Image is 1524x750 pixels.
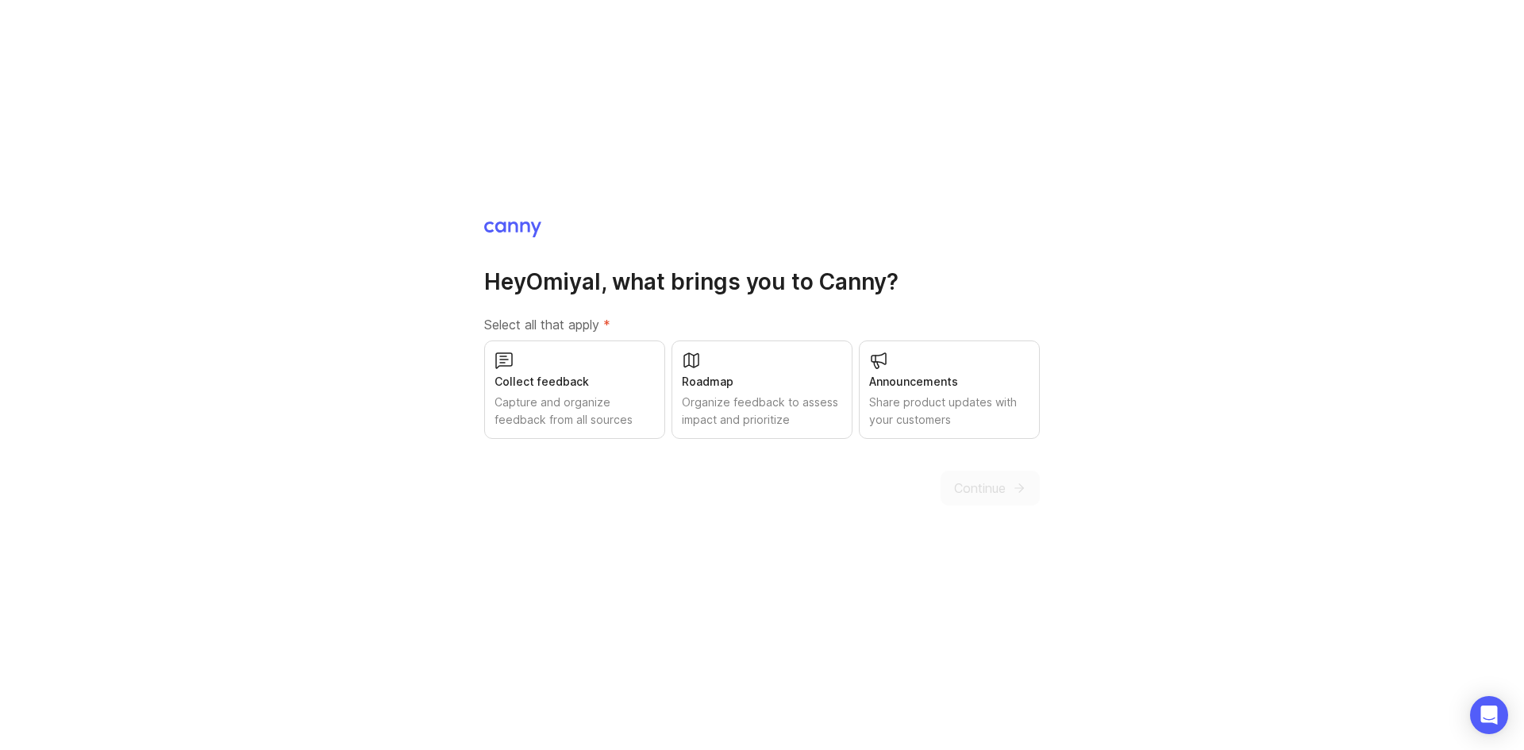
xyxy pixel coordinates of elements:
[869,373,1029,390] div: Announcements
[484,340,665,439] button: Collect feedbackCapture and organize feedback from all sources
[672,340,852,439] button: RoadmapOrganize feedback to assess impact and prioritize
[682,373,842,390] div: Roadmap
[495,394,655,429] div: Capture and organize feedback from all sources
[484,315,1040,334] label: Select all that apply
[484,221,541,237] img: Canny Home
[869,394,1029,429] div: Share product updates with your customers
[859,340,1040,439] button: AnnouncementsShare product updates with your customers
[682,394,842,429] div: Organize feedback to assess impact and prioritize
[1470,696,1508,734] div: Open Intercom Messenger
[484,267,1040,296] h1: Hey Omiyal , what brings you to Canny?
[495,373,655,390] div: Collect feedback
